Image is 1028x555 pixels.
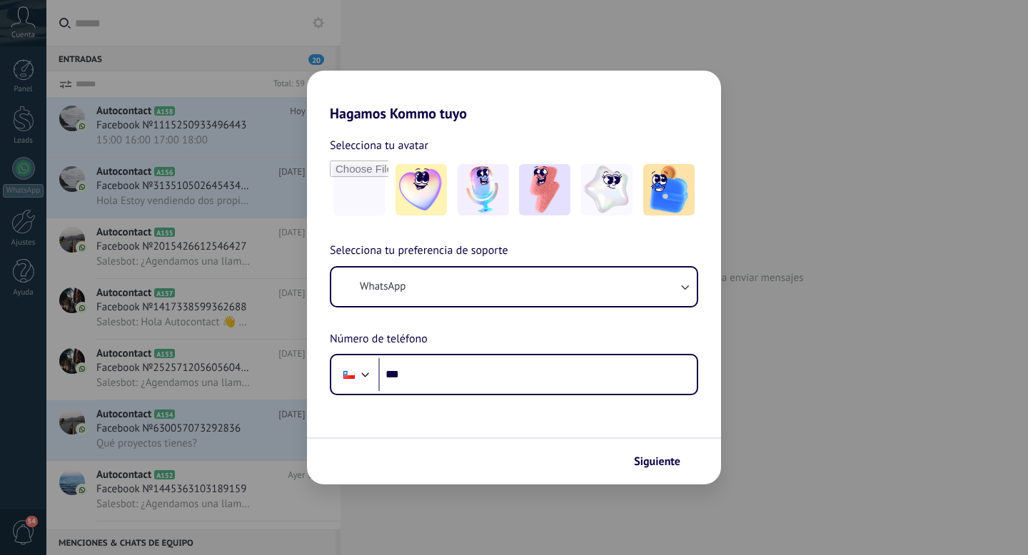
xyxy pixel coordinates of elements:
img: -3.jpeg [519,164,570,215]
button: WhatsApp [331,268,697,306]
img: -2.jpeg [458,164,509,215]
span: Número de teléfono [330,330,428,349]
div: Chile: + 56 [336,360,363,389]
img: -5.jpeg [643,164,695,215]
button: Siguiente [628,449,700,474]
span: WhatsApp [360,280,405,294]
img: -1.jpeg [395,164,447,215]
h2: Hagamos Kommo tuyo [307,71,721,122]
img: -4.jpeg [581,164,633,215]
span: Selecciona tu preferencia de soporte [330,242,508,260]
span: Selecciona tu avatar [330,136,428,155]
span: Siguiente [634,457,680,467]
